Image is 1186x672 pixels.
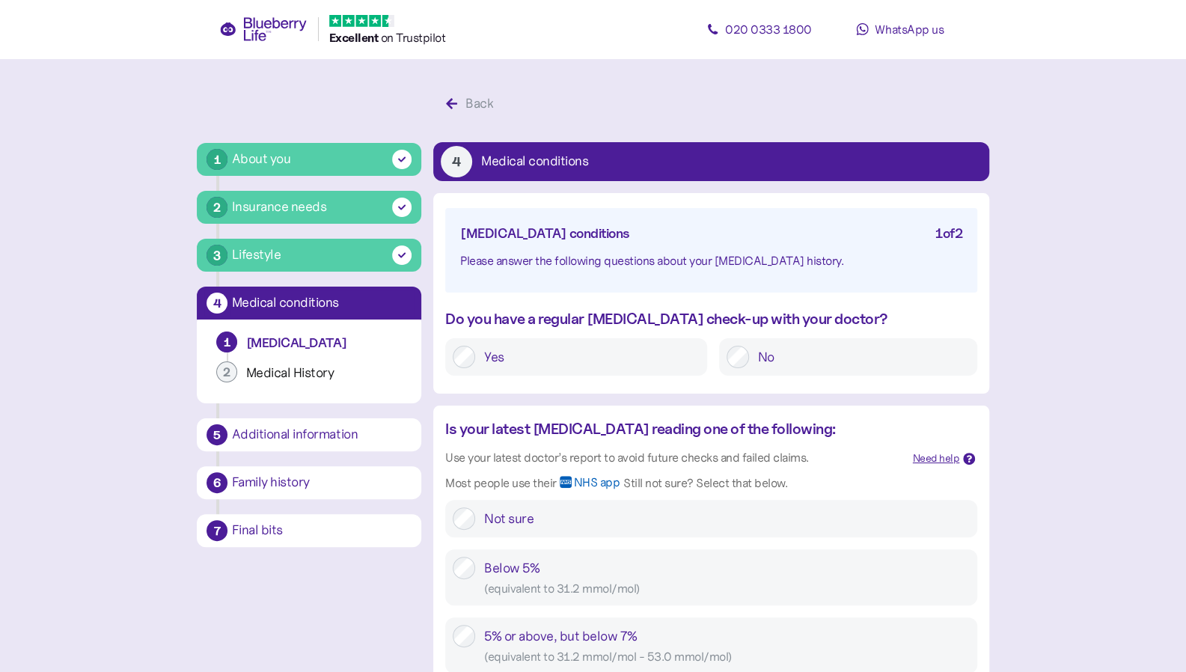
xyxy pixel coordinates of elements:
label: Yes [475,346,700,368]
div: 1 [207,149,227,170]
button: 4Medical conditions [433,142,989,181]
div: 1 [216,332,237,352]
div: 5 [207,424,227,445]
div: 7 [207,520,227,541]
div: Final bits [232,524,412,537]
div: 5% or above, but below 7% [484,625,970,666]
a: 020 0333 1800 [692,14,827,44]
span: on Trustpilot [381,30,446,45]
button: Back [433,88,510,120]
div: Medical conditions [481,155,588,168]
div: Most people use their [445,474,557,492]
span: Excellent ️ [329,30,381,45]
div: Medical History [246,364,402,382]
div: Additional information [232,428,412,442]
div: [MEDICAL_DATA] conditions [460,223,630,244]
button: 3Lifestyle [197,239,421,272]
div: [MEDICAL_DATA] [246,335,402,352]
div: 2 [216,361,237,382]
button: 1About you [197,143,421,176]
div: Below 5% [484,557,970,598]
button: 4Medical conditions [197,287,421,320]
div: Need help [913,450,960,467]
button: 1[MEDICAL_DATA] [209,332,409,361]
div: ( equivalent to 31.2 mmol/mol ) [484,579,970,598]
button: 7Final bits [197,514,421,547]
div: About you [232,149,291,169]
span: NHS app [573,476,620,500]
div: Lifestyle [232,245,281,265]
div: Please answer the following questions about your [MEDICAL_DATA] history. [460,251,962,270]
div: Not sure [484,507,970,530]
div: 6 [207,472,227,493]
div: Back [465,94,493,114]
div: Insurance needs [232,197,327,217]
div: 4 [207,293,227,314]
button: 2Medical History [209,361,409,391]
div: Do you have a regular [MEDICAL_DATA] check-up with your doctor? [445,308,977,331]
div: 3 [207,245,227,266]
div: ( equivalent to 31.2 mmol/mol - 53.0 mmol/mol ) [484,647,970,666]
button: 5Additional information [197,418,421,451]
div: Family history [232,476,412,489]
button: 2Insurance needs [197,191,421,224]
div: Still not sure? Select that below. [623,474,787,492]
div: Is your latest [MEDICAL_DATA] reading one of the following: [445,418,901,441]
div: Medical conditions [232,296,412,310]
div: 4 [441,146,472,177]
label: No [749,346,970,368]
div: 2 [207,197,227,218]
a: WhatsApp us [833,14,968,44]
button: 6Family history [197,466,421,499]
span: WhatsApp us [875,22,944,37]
span: 020 0333 1800 [725,22,812,37]
div: Use your latest doctor’s report to avoid future checks and failed claims. [445,448,901,467]
div: 1 of 2 [935,223,962,244]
